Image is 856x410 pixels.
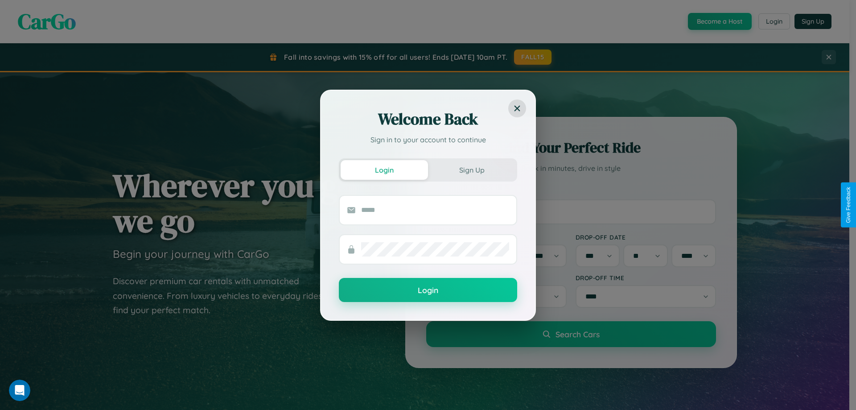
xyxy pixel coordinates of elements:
[339,134,517,145] p: Sign in to your account to continue
[845,187,852,223] div: Give Feedback
[339,278,517,302] button: Login
[9,380,30,401] iframe: Intercom live chat
[341,160,428,180] button: Login
[428,160,515,180] button: Sign Up
[339,108,517,130] h2: Welcome Back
